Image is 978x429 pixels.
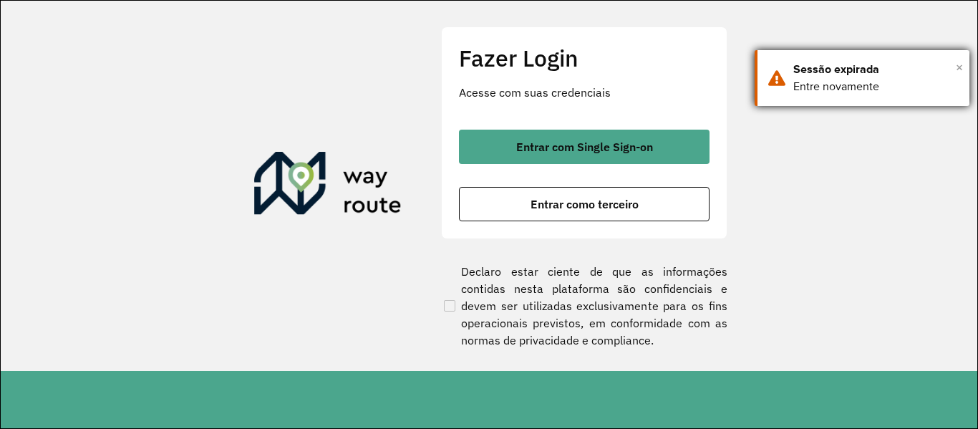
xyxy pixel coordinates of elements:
span: × [956,57,963,78]
button: button [459,187,710,221]
button: button [459,130,710,164]
span: Entrar com Single Sign-on [516,141,653,153]
div: Sessão expirada [793,61,959,78]
img: Roteirizador AmbevTech [254,152,402,221]
span: Entrar como terceiro [531,198,639,210]
label: Declaro estar ciente de que as informações contidas nesta plataforma são confidenciais e devem se... [441,263,727,349]
p: Acesse com suas credenciais [459,84,710,101]
h2: Fazer Login [459,44,710,72]
button: Close [956,57,963,78]
div: Entre novamente [793,78,959,95]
